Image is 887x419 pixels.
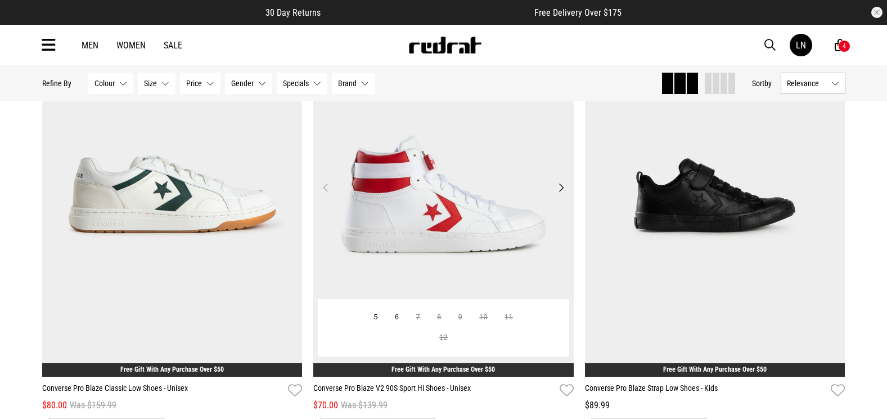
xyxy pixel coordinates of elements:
[663,365,767,373] a: Free Gift With Any Purchase Over $50
[764,79,772,88] span: by
[408,37,482,54] img: Redrat logo
[343,7,512,18] iframe: Customer reviews powered by Trustpilot
[835,39,845,51] a: 4
[554,181,568,194] button: Next
[386,307,407,328] button: 6
[265,7,321,18] span: 30 Day Returns
[116,40,146,51] a: Women
[94,79,115,88] span: Colour
[585,399,845,412] div: $89.99
[787,79,827,88] span: Relevance
[585,382,827,399] a: Converse Pro Blaze Strap Low Shoes - Kids
[471,307,496,328] button: 10
[42,12,303,377] img: Converse Pro Blaze Classic Low Shoes - Unisex in White
[283,79,309,88] span: Specials
[277,73,327,94] button: Specials
[225,73,272,94] button: Gender
[534,7,622,18] span: Free Delivery Over $175
[429,307,449,328] button: 8
[231,79,254,88] span: Gender
[781,73,845,94] button: Relevance
[164,40,182,51] a: Sale
[752,77,772,90] button: Sortby
[391,365,495,373] a: Free Gift With Any Purchase Over $50
[796,40,806,51] div: LN
[366,307,386,328] button: 5
[450,307,471,328] button: 9
[42,79,71,88] p: Refine By
[431,328,456,348] button: 12
[408,307,429,328] button: 7
[319,181,333,194] button: Previous
[186,79,202,88] span: Price
[120,365,224,373] a: Free Gift With Any Purchase Over $50
[341,399,388,412] span: Was $139.99
[585,12,845,377] img: Converse Pro Blaze Strap Low Shoes - Kids in Black
[496,307,521,328] button: 11
[138,73,175,94] button: Size
[42,399,67,412] span: $80.00
[144,79,157,88] span: Size
[332,73,375,94] button: Brand
[9,5,43,38] button: Open LiveChat chat widget
[338,79,357,88] span: Brand
[313,382,555,399] a: Converse Pro Blaze V2 90S Sport Hi Shoes - Unisex
[180,73,220,94] button: Price
[313,399,338,412] span: $70.00
[88,73,133,94] button: Colour
[70,399,116,412] span: Was $159.99
[843,42,846,50] div: 4
[82,40,98,51] a: Men
[42,382,284,399] a: Converse Pro Blaze Classic Low Shoes - Unisex
[313,12,574,377] img: Converse Pro Blaze V2 90s Sport Hi Shoes - Unisex in White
